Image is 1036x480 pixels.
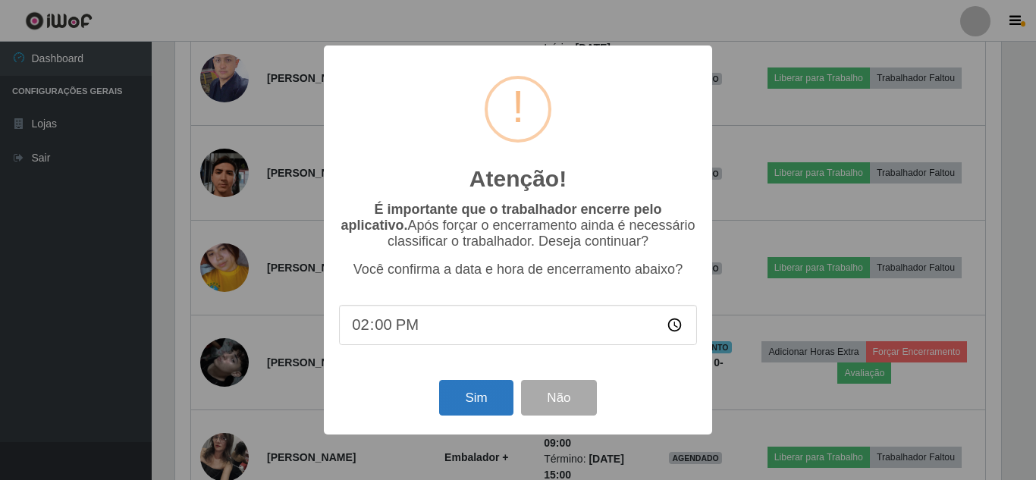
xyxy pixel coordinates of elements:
[341,202,661,233] b: É importante que o trabalhador encerre pelo aplicativo.
[521,380,596,416] button: Não
[469,165,567,193] h2: Atenção!
[339,262,697,278] p: Você confirma a data e hora de encerramento abaixo?
[339,202,697,249] p: Após forçar o encerramento ainda é necessário classificar o trabalhador. Deseja continuar?
[439,380,513,416] button: Sim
